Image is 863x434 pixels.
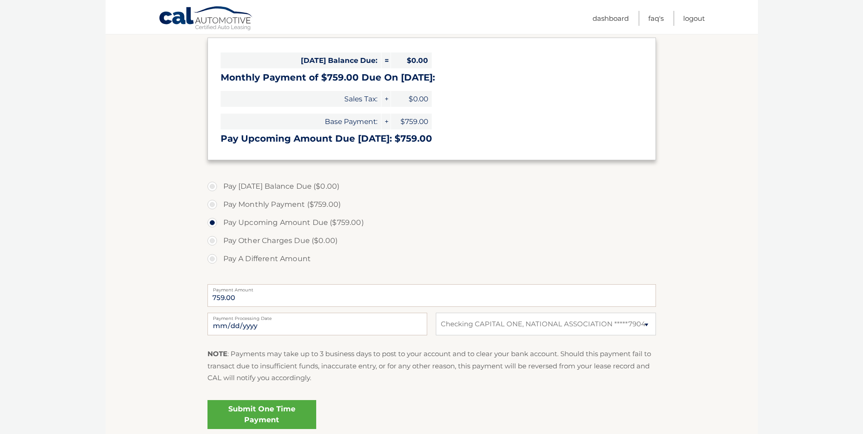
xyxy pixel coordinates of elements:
input: Payment Date [207,313,427,335]
label: Pay [DATE] Balance Due ($0.00) [207,177,656,196]
span: + [381,91,391,107]
span: = [381,52,391,68]
span: [DATE] Balance Due: [221,52,381,68]
span: $0.00 [391,91,432,107]
h3: Monthly Payment of $759.00 Due On [DATE]: [221,72,643,83]
span: $759.00 [391,114,432,129]
input: Payment Amount [207,284,656,307]
span: Sales Tax: [221,91,381,107]
label: Pay Other Charges Due ($0.00) [207,232,656,250]
label: Pay Monthly Payment ($759.00) [207,196,656,214]
span: $0.00 [391,52,432,68]
label: Payment Processing Date [207,313,427,320]
p: : Payments may take up to 3 business days to post to your account and to clear your bank account.... [207,348,656,384]
label: Pay A Different Amount [207,250,656,268]
h3: Pay Upcoming Amount Due [DATE]: $759.00 [221,133,643,144]
label: Payment Amount [207,284,656,291]
a: Submit One Time Payment [207,400,316,429]
strong: NOTE [207,349,227,358]
a: Logout [683,11,705,26]
span: + [381,114,391,129]
a: Cal Automotive [159,6,254,32]
a: Dashboard [593,11,629,26]
a: FAQ's [648,11,664,26]
span: Base Payment: [221,114,381,129]
label: Pay Upcoming Amount Due ($759.00) [207,214,656,232]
